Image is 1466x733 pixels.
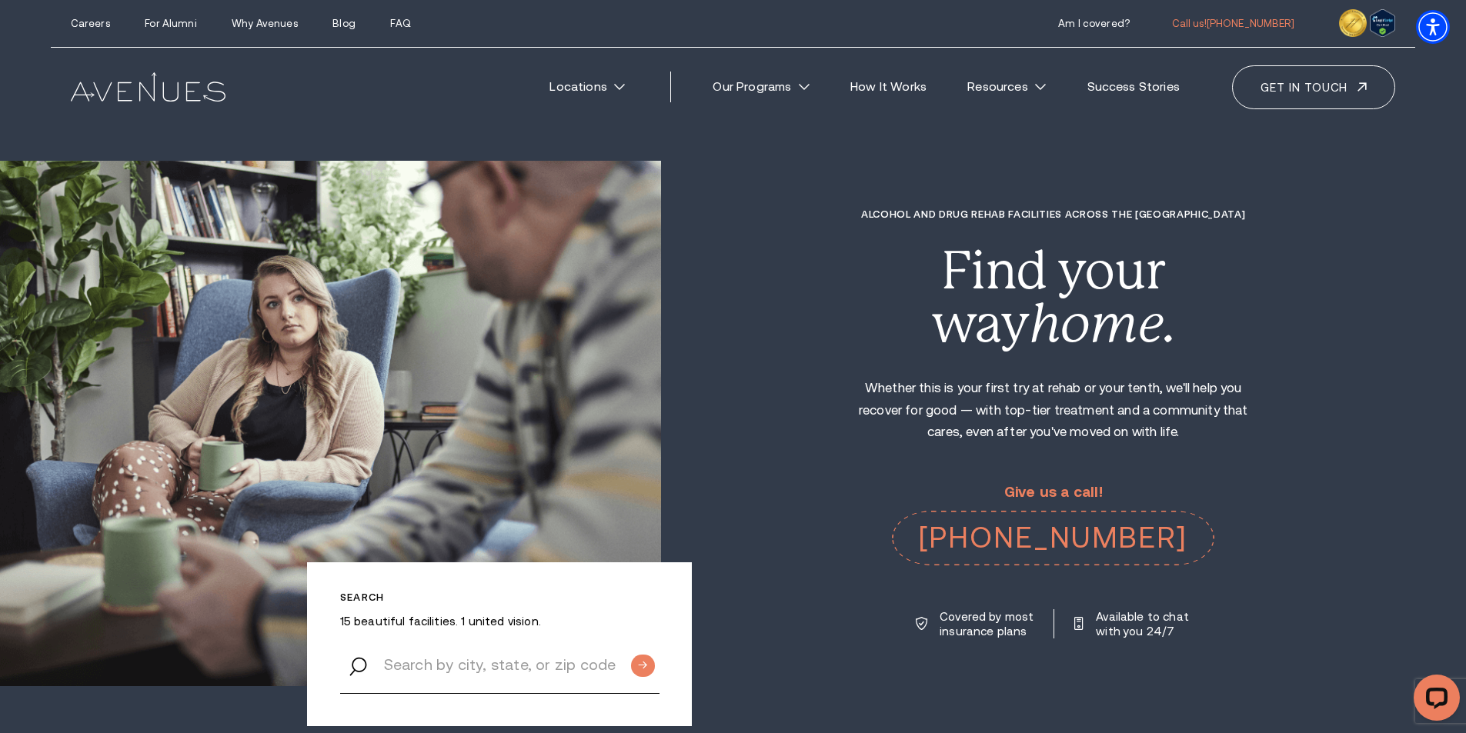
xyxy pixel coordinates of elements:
[71,18,110,29] a: Careers
[1207,18,1295,29] span: [PHONE_NUMBER]
[843,208,1263,220] h1: Alcohol and Drug Rehab Facilities across the [GEOGRAPHIC_DATA]
[1058,18,1130,29] a: Am I covered?
[340,614,660,628] p: 15 beautiful facilities. 1 united vision.
[145,18,196,29] a: For Alumni
[1401,668,1466,733] iframe: LiveChat chat widget
[1071,70,1195,104] a: Success Stories
[1339,9,1367,37] img: clock
[940,609,1035,638] p: Covered by most insurance plans
[631,655,655,677] input: Submit button
[232,18,297,29] a: Why Avenues
[916,609,1035,638] a: Covered by most insurance plans
[340,591,660,603] p: Search
[534,70,641,104] a: Locations
[332,18,356,29] a: Blog
[1416,10,1450,44] div: Accessibility Menu
[1096,609,1191,638] p: Available to chat with you 24/7
[390,18,410,29] a: FAQ
[843,378,1263,444] p: Whether this is your first try at rehab or your tenth, we'll help you recover for good — with top...
[1030,293,1176,354] i: home.
[843,245,1263,350] div: Find your way
[892,511,1214,565] a: call 504-499-0810
[1074,609,1191,638] a: Available to chat with you 24/7
[835,70,943,104] a: How It Works
[892,485,1214,501] p: Give us a call!
[1370,9,1395,37] img: Verify Approval for www.avenuesrecovery.com
[697,70,825,104] a: Our Programs
[1172,18,1295,29] a: call 504-499-0810
[1232,65,1395,109] a: Get in touch
[1370,14,1395,28] a: Verify LegitScript Approval for www.avenuesrecovery.com
[340,635,660,694] input: Search by city, state, or zip code
[952,70,1062,104] a: Resources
